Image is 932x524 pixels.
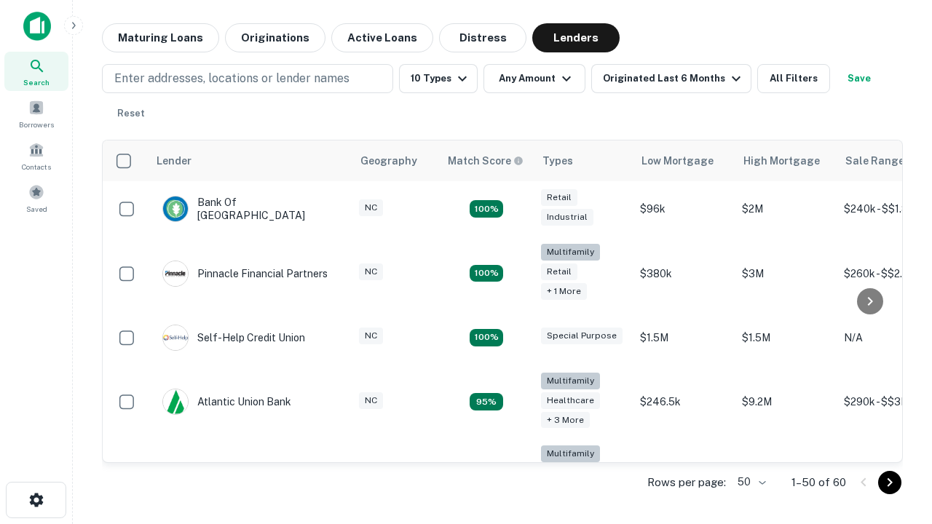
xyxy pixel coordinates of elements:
p: Rows per page: [647,474,726,491]
td: $9.2M [735,365,837,439]
button: Lenders [532,23,620,52]
div: Multifamily [541,445,600,462]
div: High Mortgage [743,152,820,170]
div: Multifamily [541,244,600,261]
td: $380k [633,237,735,310]
div: + 3 more [541,412,590,429]
div: Originated Last 6 Months [603,70,745,87]
div: Low Mortgage [641,152,714,170]
div: + 1 more [541,283,587,300]
button: All Filters [757,64,830,93]
td: $246k [633,438,735,512]
td: $3M [735,237,837,310]
div: Capitalize uses an advanced AI algorithm to match your search with the best lender. The match sco... [448,153,524,169]
div: Self-help Credit Union [162,325,305,351]
img: picture [163,261,188,286]
td: $1.5M [735,310,837,365]
div: Types [542,152,573,170]
div: Matching Properties: 11, hasApolloMatch: undefined [470,329,503,346]
th: Capitalize uses an advanced AI algorithm to match your search with the best lender. The match sco... [439,140,534,181]
div: Industrial [541,209,593,226]
img: capitalize-icon.png [23,12,51,41]
div: Matching Properties: 17, hasApolloMatch: undefined [470,265,503,282]
button: Go to next page [878,471,901,494]
a: Search [4,52,68,91]
div: NC [359,199,383,216]
h6: Match Score [448,153,521,169]
p: 1–50 of 60 [791,474,846,491]
div: Matching Properties: 9, hasApolloMatch: undefined [470,393,503,410]
button: Originated Last 6 Months [591,64,751,93]
div: NC [359,263,383,280]
div: The Fidelity Bank [162,462,280,488]
button: Active Loans [331,23,433,52]
img: picture [163,325,188,350]
button: Originations [225,23,325,52]
th: Lender [148,140,352,181]
div: Lender [157,152,191,170]
th: Types [534,140,633,181]
div: 50 [732,472,768,493]
th: Low Mortgage [633,140,735,181]
div: NC [359,327,383,344]
button: Enter addresses, locations or lender names [102,64,393,93]
span: Search [23,76,50,88]
div: Special Purpose [541,327,623,344]
span: Saved [26,203,47,215]
div: Geography [360,152,417,170]
td: $2M [735,181,837,237]
th: Geography [352,140,439,181]
td: $3.2M [735,438,837,512]
button: Maturing Loans [102,23,219,52]
button: Distress [439,23,526,52]
img: picture [163,389,188,414]
div: Retail [541,263,577,280]
div: Bank Of [GEOGRAPHIC_DATA] [162,196,337,222]
iframe: Chat Widget [859,361,932,431]
a: Contacts [4,136,68,175]
div: Sale Range [845,152,904,170]
div: Multifamily [541,373,600,389]
td: $96k [633,181,735,237]
td: $1.5M [633,310,735,365]
span: Contacts [22,161,51,172]
div: Retail [541,189,577,206]
button: Save your search to get updates of matches that match your search criteria. [836,64,882,93]
div: Matching Properties: 15, hasApolloMatch: undefined [470,200,503,218]
p: Enter addresses, locations or lender names [114,70,349,87]
div: NC [359,392,383,409]
button: Reset [108,99,154,128]
div: Atlantic Union Bank [162,389,291,415]
button: Any Amount [483,64,585,93]
a: Borrowers [4,94,68,133]
div: Pinnacle Financial Partners [162,261,328,287]
td: $246.5k [633,365,735,439]
span: Borrowers [19,119,54,130]
a: Saved [4,178,68,218]
img: picture [163,196,188,221]
th: High Mortgage [735,140,837,181]
div: Healthcare [541,392,600,409]
button: 10 Types [399,64,478,93]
